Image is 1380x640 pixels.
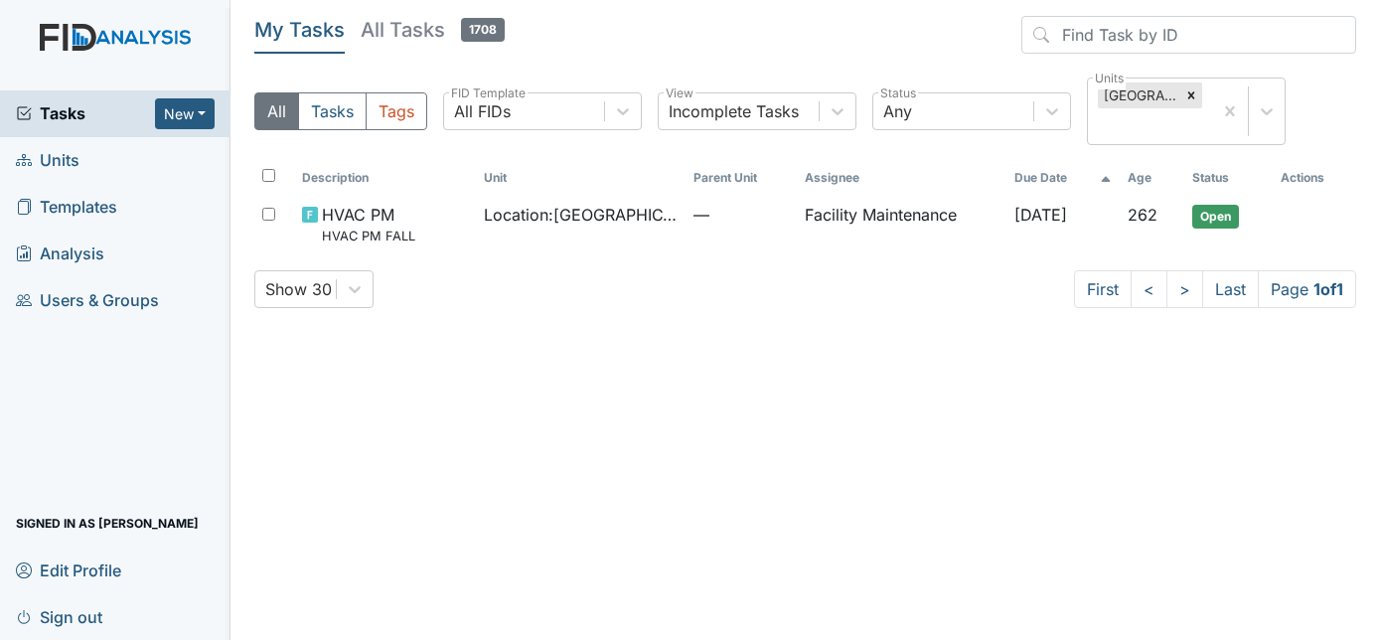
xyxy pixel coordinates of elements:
[1074,270,1132,308] a: First
[265,277,332,301] div: Show 30
[1098,82,1180,108] div: [GEOGRAPHIC_DATA]
[254,92,299,130] button: All
[16,239,104,269] span: Analysis
[1021,16,1356,54] input: Find Task by ID
[262,169,275,182] input: Toggle All Rows Selected
[1273,161,1356,195] th: Actions
[1120,161,1184,195] th: Toggle SortBy
[361,16,505,44] h5: All Tasks
[16,101,155,125] a: Tasks
[1192,205,1239,229] span: Open
[461,18,505,42] span: 1708
[294,161,476,195] th: Toggle SortBy
[322,227,415,245] small: HVAC PM FALL
[16,192,117,223] span: Templates
[1014,205,1067,225] span: [DATE]
[1074,270,1356,308] nav: task-pagination
[883,99,912,123] div: Any
[1128,205,1157,225] span: 262
[254,92,427,130] div: Type filter
[797,161,1006,195] th: Assignee
[16,285,159,316] span: Users & Groups
[322,203,415,245] span: HVAC PM HVAC PM FALL
[669,99,799,123] div: Incomplete Tasks
[1131,270,1167,308] a: <
[16,145,79,176] span: Units
[298,92,367,130] button: Tasks
[16,508,199,539] span: Signed in as [PERSON_NAME]
[484,203,678,227] span: Location : [GEOGRAPHIC_DATA]
[366,92,427,130] button: Tags
[1184,161,1273,195] th: Toggle SortBy
[1202,270,1259,308] a: Last
[693,203,789,227] span: —
[1258,270,1356,308] span: Page
[16,555,121,585] span: Edit Profile
[16,601,102,632] span: Sign out
[1166,270,1203,308] a: >
[797,195,1006,253] td: Facility Maintenance
[476,161,686,195] th: Toggle SortBy
[155,98,215,129] button: New
[254,16,345,44] h5: My Tasks
[454,99,511,123] div: All FIDs
[1006,161,1120,195] th: Toggle SortBy
[686,161,797,195] th: Toggle SortBy
[1313,279,1343,299] strong: 1 of 1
